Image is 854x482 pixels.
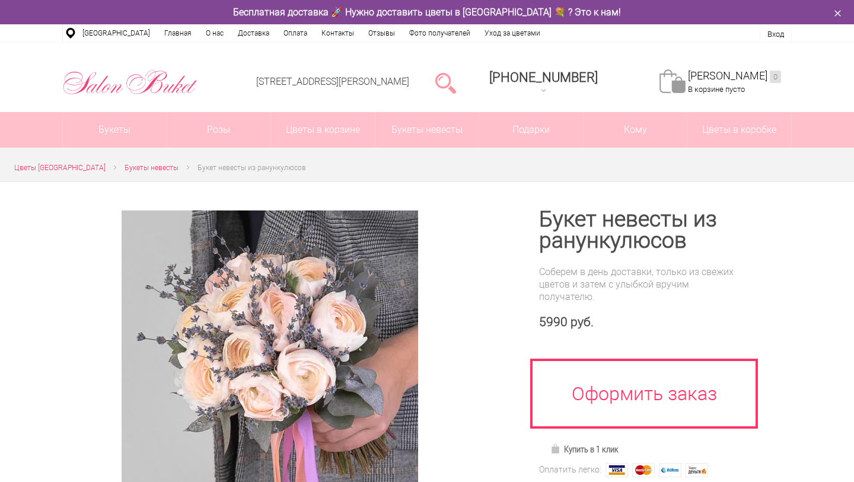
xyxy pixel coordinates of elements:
a: Отзывы [361,24,402,42]
a: Купить в 1 клик [545,441,624,458]
a: Букеты [63,112,167,148]
img: MasterCard [632,463,655,477]
a: Розы [167,112,271,148]
img: Webmoney [659,463,681,477]
a: Цветы [GEOGRAPHIC_DATA] [14,162,106,174]
a: [GEOGRAPHIC_DATA] [75,24,157,42]
a: Уход за цветами [477,24,547,42]
a: Оформить заказ [530,359,758,429]
a: Контакты [314,24,361,42]
a: Оплата [276,24,314,42]
a: О нас [199,24,231,42]
img: Visa [606,463,628,477]
div: 5990 руб. [539,315,744,330]
span: В корзине пусто [688,85,745,94]
span: [PHONE_NUMBER] [489,70,598,85]
h1: Букет невесты из ранункулюсов [539,209,744,251]
a: Подарки [479,112,583,148]
a: Цветы в корзине [271,112,375,148]
span: Букет невесты из ранункулюсов [197,164,306,172]
a: [PHONE_NUMBER] [482,66,605,100]
img: Цветы Нижний Новгород [62,67,198,98]
span: Кому [584,112,687,148]
div: Оплатить легко: [539,464,601,476]
a: [STREET_ADDRESS][PERSON_NAME] [256,76,409,87]
a: Цветы в коробке [687,112,791,148]
a: [PERSON_NAME] [688,69,781,83]
ins: 0 [770,71,781,83]
a: Фото получателей [402,24,477,42]
a: Букеты невесты [125,162,179,174]
span: Букеты невесты [125,164,179,172]
a: Доставка [231,24,276,42]
a: Букеты невесты [375,112,479,148]
img: Яндекс Деньги [686,463,708,477]
img: Купить в 1 клик [550,444,564,454]
div: Соберем в день доставки, только из свежих цветов и затем с улыбкой вручим получателю. [539,266,744,303]
span: Цветы [GEOGRAPHIC_DATA] [14,164,106,172]
a: Вход [767,30,784,39]
div: Бесплатная доставка 🚀 Нужно доставить цветы в [GEOGRAPHIC_DATA] 💐 ? Это к нам! [53,6,801,18]
a: Главная [157,24,199,42]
